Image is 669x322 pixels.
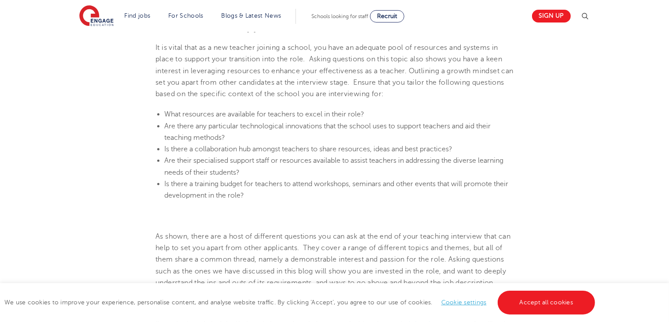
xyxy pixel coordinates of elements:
[164,122,491,142] span: Are there any particular technological innovations that the school uses to support teachers and a...
[155,44,514,98] span: It is vital that as a new teacher joining a school, you have an adequate pool of resources and sy...
[441,299,487,306] a: Cookie settings
[377,13,397,19] span: Recruit
[125,12,151,19] a: Find jobs
[370,10,404,22] a: Recruit
[155,232,510,287] span: As shown, there are a host of different questions you can ask at the end of your teaching intervi...
[164,145,452,153] span: Is there a collaboration hub amongst teachers to share resources, ideas and best practices?
[4,299,597,306] span: We use cookies to improve your experience, personalise content, and analyse website traffic. By c...
[164,110,364,118] span: What resources are available for teachers to excel in their role?
[532,10,571,22] a: Sign up
[164,157,503,176] span: Are their specialised support staff or resources available to assist teachers in addressing the d...
[498,291,595,315] a: Accept all cookies
[222,12,281,19] a: Blogs & Latest News
[168,12,203,19] a: For Schools
[79,5,114,27] img: Engage Education
[311,13,368,19] span: Schools looking for staff
[164,180,508,199] span: Is there a training budget for teachers to attend workshops, seminars and other events that will ...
